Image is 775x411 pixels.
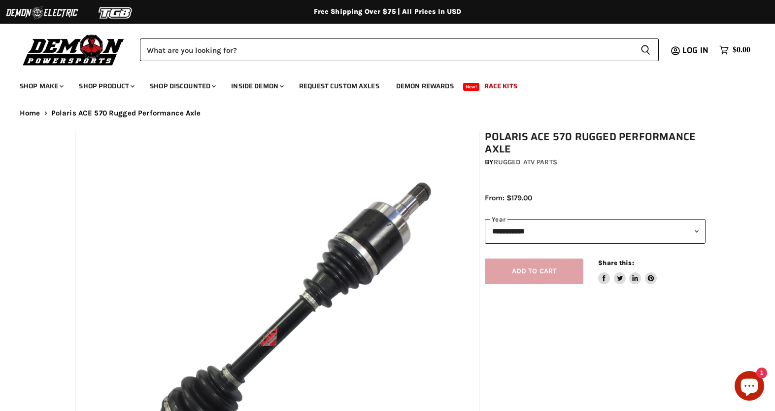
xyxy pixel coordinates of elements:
[598,259,634,266] span: Share this:
[678,46,714,55] a: Log in
[292,76,387,96] a: Request Custom Axles
[140,38,633,61] input: Search
[494,158,557,166] a: Rugged ATV Parts
[51,109,201,117] span: Polaris ACE 570 Rugged Performance Axle
[682,44,708,56] span: Log in
[463,83,480,91] span: New!
[389,76,461,96] a: Demon Rewards
[79,3,153,22] img: TGB Logo 2
[485,157,706,168] div: by
[485,219,706,243] select: year
[714,43,755,57] a: $0.00
[633,38,659,61] button: Search
[733,45,750,55] span: $0.00
[12,76,69,96] a: Shop Make
[71,76,140,96] a: Shop Product
[598,259,657,285] aside: Share this:
[140,38,659,61] form: Product
[485,131,706,155] h1: Polaris ACE 570 Rugged Performance Axle
[5,3,79,22] img: Demon Electric Logo 2
[224,76,290,96] a: Inside Demon
[477,76,525,96] a: Race Kits
[485,193,532,202] span: From: $179.00
[142,76,222,96] a: Shop Discounted
[20,109,40,117] a: Home
[12,72,748,96] ul: Main menu
[20,32,128,67] img: Demon Powersports
[732,371,767,403] inbox-online-store-chat: Shopify online store chat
